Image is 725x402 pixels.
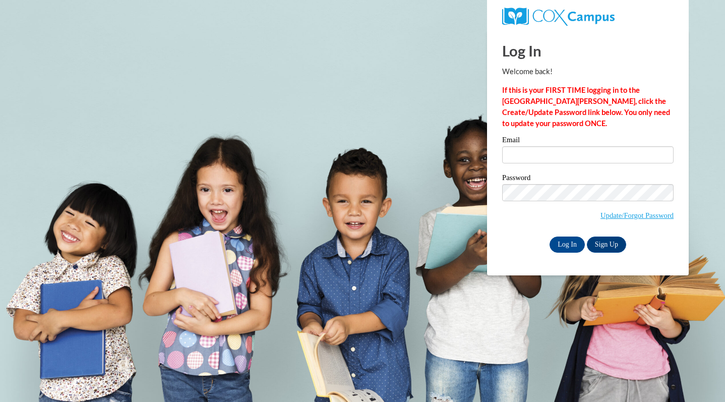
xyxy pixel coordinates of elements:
[502,66,674,77] p: Welcome back!
[502,86,670,128] strong: If this is your FIRST TIME logging in to the [GEOGRAPHIC_DATA][PERSON_NAME], click the Create/Upd...
[502,40,674,61] h1: Log In
[600,211,674,219] a: Update/Forgot Password
[502,174,674,184] label: Password
[502,8,615,26] img: COX Campus
[502,12,615,20] a: COX Campus
[502,136,674,146] label: Email
[550,237,585,253] input: Log In
[587,237,626,253] a: Sign Up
